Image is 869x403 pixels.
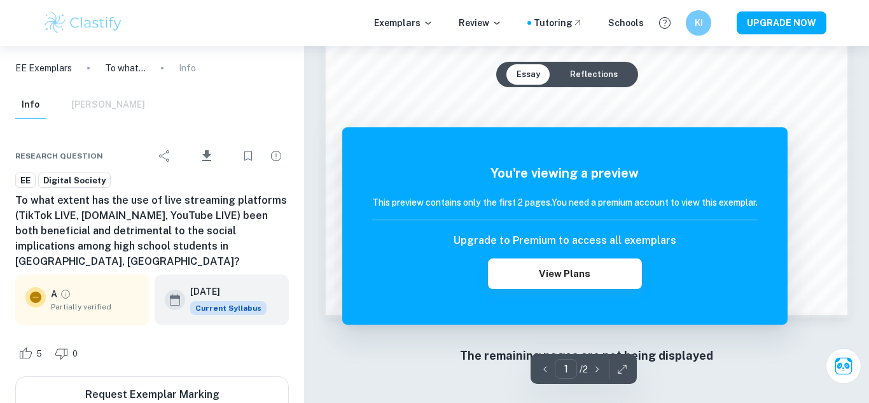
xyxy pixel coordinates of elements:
[66,348,85,360] span: 0
[38,173,111,188] a: Digital Society
[105,61,146,75] p: To what extent has the use of live streaming platforms (TikTok LIVE, [DOMAIN_NAME], YouTube LIVE)...
[534,16,583,30] a: Tutoring
[16,174,35,187] span: EE
[60,288,71,300] a: Grade partially verified
[454,233,676,248] h6: Upgrade to Premium to access all exemplars
[15,91,46,119] button: Info
[608,16,644,30] a: Schools
[580,362,588,376] p: / 2
[15,343,49,364] div: Like
[654,12,676,34] button: Help and Feedback
[686,10,711,36] button: KI
[737,11,826,34] button: UPGRADE NOW
[51,287,57,301] p: A
[372,195,758,209] h6: This preview contains only the first 2 pages. You need a premium account to view this exemplar.
[235,143,261,169] div: Bookmark
[374,16,433,30] p: Exemplars
[52,343,85,364] div: Dislike
[560,64,628,85] button: Reflections
[15,173,36,188] a: EE
[190,285,256,299] h6: [DATE]
[85,387,219,402] h6: Request Exemplar Marking
[180,139,233,173] div: Download
[488,258,642,289] button: View Plans
[263,143,289,169] div: Report issue
[43,10,123,36] img: Clastify logo
[459,16,502,30] p: Review
[190,301,267,315] span: Current Syllabus
[51,301,139,313] span: Partially verified
[692,16,706,30] h6: KI
[351,347,822,365] h6: The remaining pages are not being displayed
[29,348,49,360] span: 5
[15,61,72,75] a: EE Exemplars
[15,193,289,269] h6: To what extent has the use of live streaming platforms (TikTok LIVE, [DOMAIN_NAME], YouTube LIVE)...
[179,61,196,75] p: Info
[826,348,861,384] button: Ask Clai
[372,164,758,183] h5: You're viewing a preview
[152,143,177,169] div: Share
[15,150,103,162] span: Research question
[506,64,550,85] button: Essay
[39,174,110,187] span: Digital Society
[190,301,267,315] div: This exemplar is based on the current syllabus. Feel free to refer to it for inspiration/ideas wh...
